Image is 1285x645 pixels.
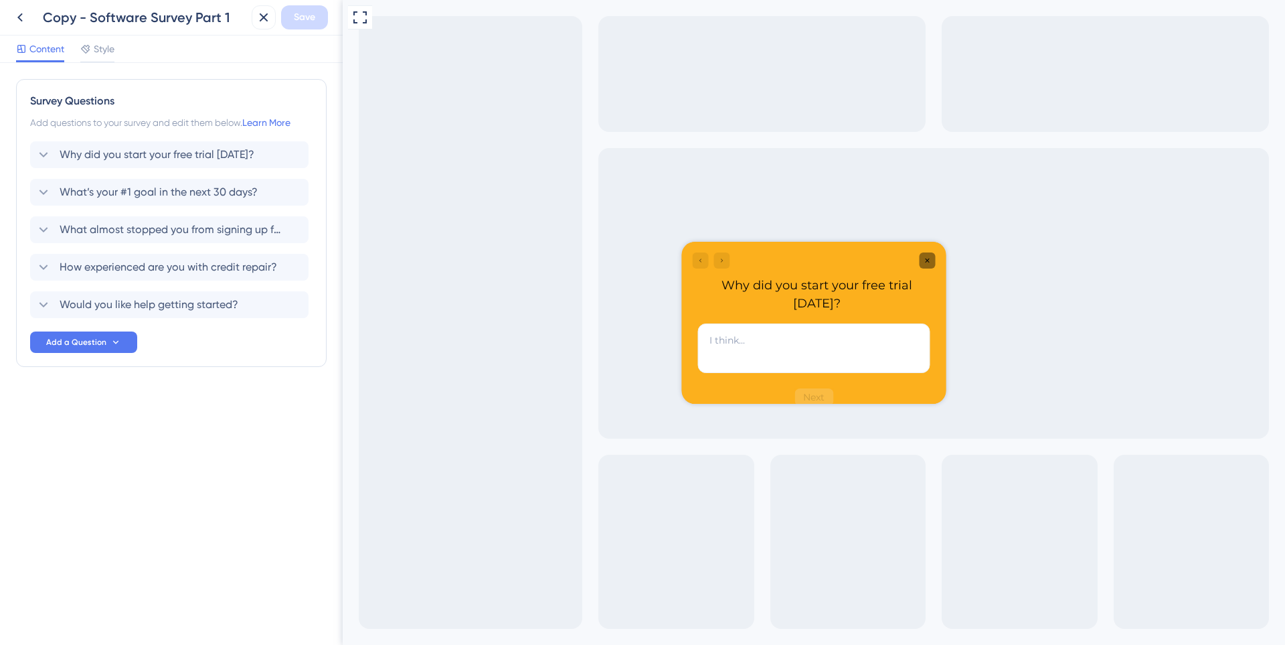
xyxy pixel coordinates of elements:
[30,332,137,353] button: Add a Question
[29,41,64,57] span: Content
[60,222,280,238] span: What almost stopped you from signing up for the Trial?
[94,41,114,57] span: Style
[60,184,258,200] span: What’s your #1 goal in the next 30 days?
[46,337,106,348] span: Add a Question
[30,93,313,109] div: Survey Questions
[294,9,315,25] span: Save
[60,297,238,313] span: Would you like help getting started?
[113,147,152,164] button: Next
[30,115,313,131] div: Add questions to your survey and edit them below.
[242,117,290,128] a: Learn More
[339,242,604,404] iframe: UserGuiding Survey
[281,5,328,29] button: Save
[60,147,254,163] span: Why did you start your free trial [DATE]?
[43,8,246,27] div: Copy - Software Survey Part 1
[60,259,277,275] span: How experienced are you with credit repair?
